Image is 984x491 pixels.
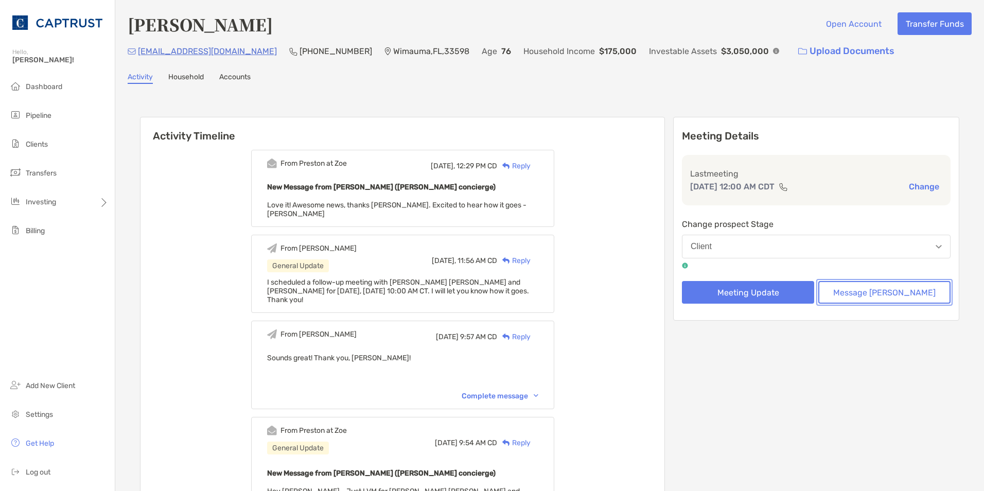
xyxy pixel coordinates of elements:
[436,332,459,341] span: [DATE]
[682,281,814,304] button: Meeting Update
[267,259,329,272] div: General Update
[460,332,497,341] span: 9:57 AM CD
[9,166,22,179] img: transfers icon
[431,162,455,170] span: [DATE],
[682,130,951,143] p: Meeting Details
[682,218,951,231] p: Change prospect Stage
[456,162,497,170] span: 12:29 PM CD
[289,47,297,56] img: Phone Icon
[128,48,136,55] img: Email Icon
[497,331,531,342] div: Reply
[267,201,526,218] span: Love it! Awesome news, thanks [PERSON_NAME]. Excited to hear how it goes -[PERSON_NAME]
[12,4,102,41] img: CAPTRUST Logo
[432,256,456,265] span: [DATE],
[773,48,779,54] img: Info Icon
[502,334,510,340] img: Reply icon
[26,226,45,235] span: Billing
[9,109,22,121] img: pipeline icon
[482,45,497,58] p: Age
[9,137,22,150] img: clients icon
[936,245,942,249] img: Open dropdown arrow
[497,161,531,171] div: Reply
[690,180,775,193] p: [DATE] 12:00 AM CDT
[26,468,50,477] span: Log out
[599,45,637,58] p: $175,000
[267,469,496,478] b: New Message from [PERSON_NAME] ([PERSON_NAME] concierge)
[792,40,901,62] a: Upload Documents
[168,73,204,84] a: Household
[501,45,511,58] p: 76
[12,56,109,64] span: [PERSON_NAME]!
[459,439,497,447] span: 9:54 AM CD
[140,117,664,142] h6: Activity Timeline
[280,426,347,435] div: From Preston at Zoe
[267,426,277,435] img: Event icon
[818,12,889,35] button: Open Account
[9,80,22,92] img: dashboard icon
[267,352,538,364] p: Sounds great! Thank you, [PERSON_NAME]!
[9,195,22,207] img: investing icon
[267,329,277,339] img: Event icon
[26,198,56,206] span: Investing
[798,48,807,55] img: button icon
[691,242,712,251] div: Client
[818,281,951,304] button: Message [PERSON_NAME]
[219,73,251,84] a: Accounts
[26,381,75,390] span: Add New Client
[682,262,688,269] img: tooltip
[393,45,469,58] p: Wimauma , FL , 33598
[497,437,531,448] div: Reply
[690,167,942,180] p: Last meeting
[462,392,538,400] div: Complete message
[128,73,153,84] a: Activity
[502,257,510,264] img: Reply icon
[280,330,357,339] div: From [PERSON_NAME]
[267,183,496,191] b: New Message from [PERSON_NAME] ([PERSON_NAME] concierge)
[128,12,273,36] h4: [PERSON_NAME]
[26,82,62,91] span: Dashboard
[280,244,357,253] div: From [PERSON_NAME]
[267,159,277,168] img: Event icon
[502,163,510,169] img: Reply icon
[9,408,22,420] img: settings icon
[138,45,277,58] p: [EMAIL_ADDRESS][DOMAIN_NAME]
[458,256,497,265] span: 11:56 AM CD
[649,45,717,58] p: Investable Assets
[435,439,458,447] span: [DATE]
[267,243,277,253] img: Event icon
[682,235,951,258] button: Client
[502,440,510,446] img: Reply icon
[26,169,57,178] span: Transfers
[779,183,788,191] img: communication type
[267,278,529,304] span: I scheduled a follow-up meeting with [PERSON_NAME] [PERSON_NAME] and [PERSON_NAME] for [DATE], [D...
[9,436,22,449] img: get-help icon
[906,181,942,192] button: Change
[721,45,769,58] p: $3,050,000
[300,45,372,58] p: [PHONE_NUMBER]
[9,224,22,236] img: billing icon
[898,12,972,35] button: Transfer Funds
[267,442,329,454] div: General Update
[26,111,51,120] span: Pipeline
[26,140,48,149] span: Clients
[280,159,347,168] div: From Preston at Zoe
[9,379,22,391] img: add_new_client icon
[523,45,595,58] p: Household Income
[26,410,53,419] span: Settings
[384,47,391,56] img: Location Icon
[26,439,54,448] span: Get Help
[497,255,531,266] div: Reply
[9,465,22,478] img: logout icon
[534,394,538,397] img: Chevron icon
